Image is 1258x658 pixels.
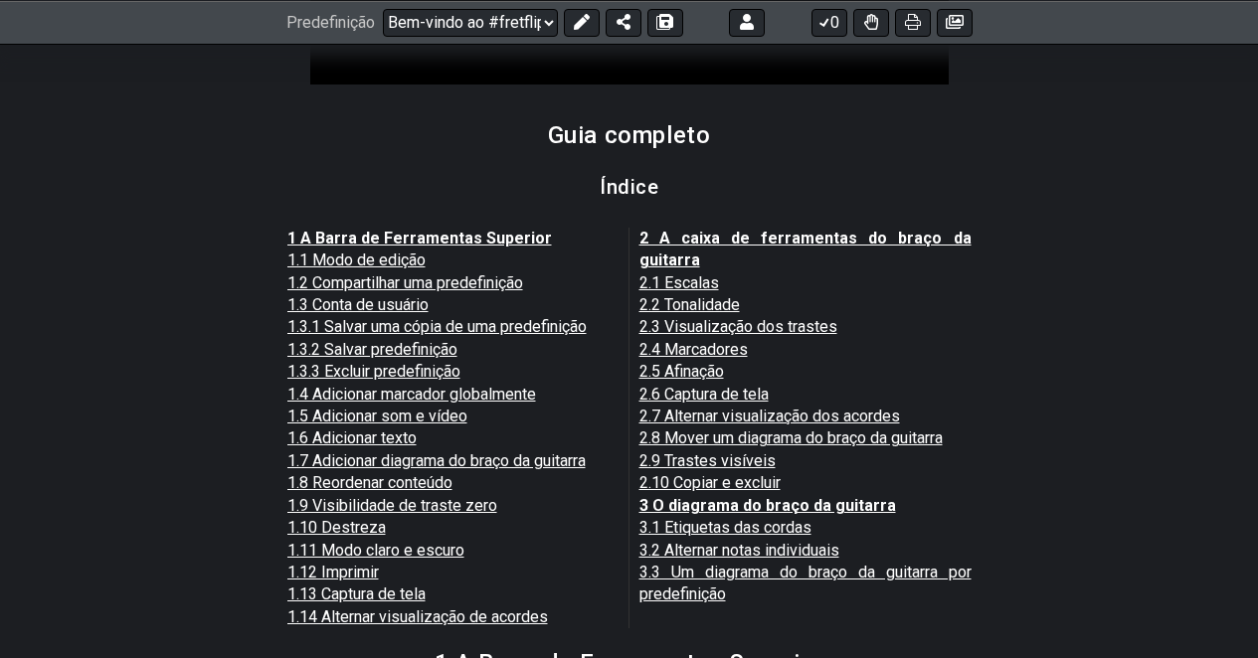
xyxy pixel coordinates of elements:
[639,362,724,381] a: 2.5 Afinação
[639,407,900,425] a: 2.7 Alternar visualização dos acordes
[639,496,896,515] a: 3 O diagrama do braço da guitarra
[287,295,429,314] a: 1.3 Conta de usuário
[287,563,379,581] a: 1.12 Imprimir
[639,473,781,492] a: 2.10 Copiar e excluir
[600,175,658,199] font: Índice
[287,607,548,626] a: 1.14 Alternar visualização de acordes
[895,8,931,36] button: Imprimir
[564,8,600,36] button: Editar predefinição
[639,451,776,470] a: 2.9 Trastes visíveis
[606,8,641,36] button: Compartilhar predefinição
[548,121,711,149] font: Guia completo
[729,8,765,36] button: Sair
[811,8,847,36] button: 0
[639,428,943,447] a: 2.8 Mover um diagrama do braço da guitarra
[287,541,464,560] a: 1.11 Modo claro e escuro
[639,295,740,314] a: 2.2 Tonalidade
[639,563,972,603] a: 3.3 Um diagrama do braço da guitarra por predefinição
[639,385,769,404] a: 2.6 Captura de tela
[287,584,426,603] a: 1.13 Captura de tela
[287,518,386,537] a: 1.10 Destreza
[287,229,552,247] a: 1 A Barra de Ferramentas Superior
[287,273,523,292] a: 1.2 Compartilhar uma predefinição
[286,13,375,32] font: Predefinição
[287,317,587,336] a: 1.3.1 Salvar uma cópia de uma predefinição
[830,13,839,32] font: 0
[287,407,467,425] a: 1.5 Adicionar som e vídeo
[287,451,586,470] a: 1.7 Adicionar diagrama do braço da guitarra
[383,8,558,36] select: Predefinição
[287,473,452,492] a: 1.8 Reordenar conteúdo
[287,496,497,515] a: 1.9 Visibilidade de traste zero
[287,250,426,269] a: 1.1 Modo de edição
[287,428,417,447] a: 1.6 Adicionar texto
[287,340,457,359] a: 1.3.2 Salvar predefinição
[287,362,460,381] a: 1.3.3 Excluir predefinição
[287,385,536,404] a: 1.4 Adicionar marcador globalmente
[639,518,811,537] a: 3.1 Etiquetas das cordas
[639,229,972,269] a: 2 A caixa de ferramentas do braço da guitarra
[937,8,973,36] button: Criar imagem
[639,273,719,292] a: 2.1 Escalas
[853,8,889,36] button: Alternar Destreza para todos os trastes
[647,8,683,36] button: Salvar como (faz uma cópia)
[639,541,839,560] a: 3.2 Alternar notas individuais
[639,340,748,359] a: 2.4 Marcadores
[639,317,837,336] a: 2.3 Visualização dos trastes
